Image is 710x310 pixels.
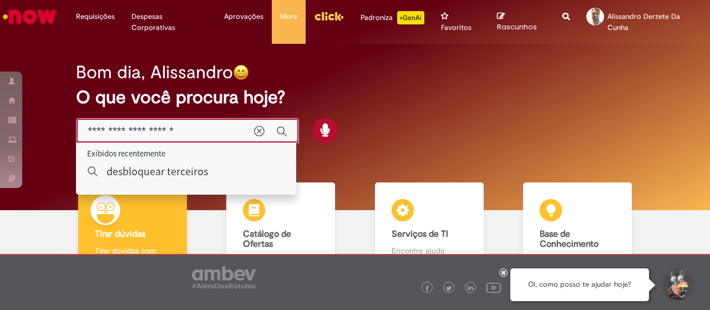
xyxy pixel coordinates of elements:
h2: O que você procura hoje? [76,88,633,107]
b: Base de Conhecimento [540,228,599,250]
b: Serviços de TI [392,228,448,240]
h2: Bom dia, Alissandro [76,63,233,82]
img: logo_footer_youtube.png [486,280,501,294]
b: Tirar dúvidas [95,228,145,240]
div: Oi, como posso te ajudar hoje? [510,268,649,301]
a: Catálogo de Ofertas Abra uma solicitação [207,182,356,278]
span: Requisições [76,11,115,22]
img: ServiceNow [1,6,58,28]
span: More [280,11,297,22]
img: logo_footer_twitter.png [446,286,452,291]
a: Serviços de TI Encontre ajuda [355,182,504,278]
span: Favoritos [441,22,471,33]
span: Despesas Corporativas [131,11,207,33]
div: Padroniza [361,11,424,24]
img: logo_footer_linkedin.png [468,285,473,292]
span: Aprovações [224,11,263,22]
p: +GenAi [397,11,424,24]
img: logo_footer_ambev_rotulo_gray.png [192,266,256,288]
a: Rascunhos [497,12,546,32]
button: Iniciar Conversa de Suporte [660,268,693,302]
b: Catálogo de Ofertas [243,228,291,250]
span: Alissandro Derzete Da Cunha [607,12,680,32]
img: logo_footer_facebook.png [424,286,430,291]
img: click_logo_yellow_360x200.png [314,8,344,24]
img: happy-face.png [233,64,249,80]
p: Encontre ajuda [392,245,467,256]
p: Tirar dúvidas com Lupi Assist e Gen Ai [95,245,170,267]
a: Base de Conhecimento Consulte e aprenda [504,182,652,278]
a: Tirar dúvidas Tirar dúvidas com Lupi Assist e Gen Ai [58,182,207,278]
span: Rascunhos [497,22,537,32]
